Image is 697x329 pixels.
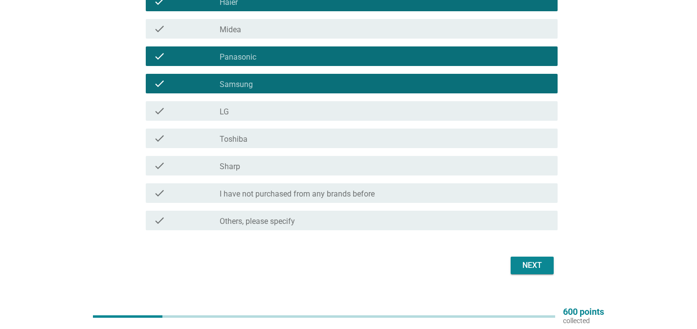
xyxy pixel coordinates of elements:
[220,80,253,89] label: Samsung
[154,50,165,62] i: check
[154,132,165,144] i: check
[220,134,247,144] label: Toshiba
[563,307,604,316] p: 600 points
[220,217,295,226] label: Others, please specify
[220,25,241,35] label: Midea
[154,187,165,199] i: check
[154,215,165,226] i: check
[154,160,165,172] i: check
[154,23,165,35] i: check
[220,162,240,172] label: Sharp
[518,260,546,271] div: Next
[220,107,229,117] label: LG
[220,189,375,199] label: I have not purchased from any brands before
[511,257,554,274] button: Next
[220,52,256,62] label: Panasonic
[154,105,165,117] i: check
[154,78,165,89] i: check
[563,316,604,325] p: collected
